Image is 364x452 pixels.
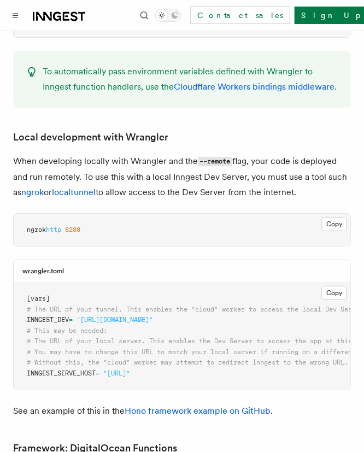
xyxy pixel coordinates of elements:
button: Find something... [138,9,151,22]
span: 8288 [65,226,80,233]
a: Contact sales [190,7,290,24]
button: Toggle dark mode [155,9,181,22]
span: http [46,226,61,233]
span: # This may be needed: [27,327,107,334]
span: [vars] [27,295,50,302]
span: # The URL of your tunnel. This enables the "cloud" worker to access the local Dev Server [27,306,363,313]
span: ngrok [27,226,46,233]
a: ngrok [21,187,44,197]
button: Copy [321,217,347,231]
span: INNGEST_DEV [27,316,69,324]
button: Copy [321,286,347,300]
a: Cloudflare Workers bindings middleware [174,81,334,92]
button: Toggle navigation [9,9,22,22]
span: = [69,316,73,324]
a: localtunnel [52,187,96,197]
span: "[URL][DOMAIN_NAME]" [77,316,153,324]
code: --remote [198,157,232,166]
h3: wrangler.toml [22,267,64,275]
p: To automatically pass environment variables defined with Wrangler to Inngest function handlers, u... [43,64,338,95]
span: # Without this, the "cloud" worker may attempt to redirect Inngest to the wrong URL. [27,359,348,366]
span: "[URL]" [103,369,130,377]
span: INNGEST_SERVE_HOST [27,369,96,377]
p: See an example of this in the . [13,403,351,419]
a: Local development with Wrangler [13,130,168,145]
a: Hono framework example on GitHub [125,406,271,416]
span: = [96,369,99,377]
p: When developing locally with Wrangler and the flag, your code is deployed and run remotely. To us... [13,154,351,200]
